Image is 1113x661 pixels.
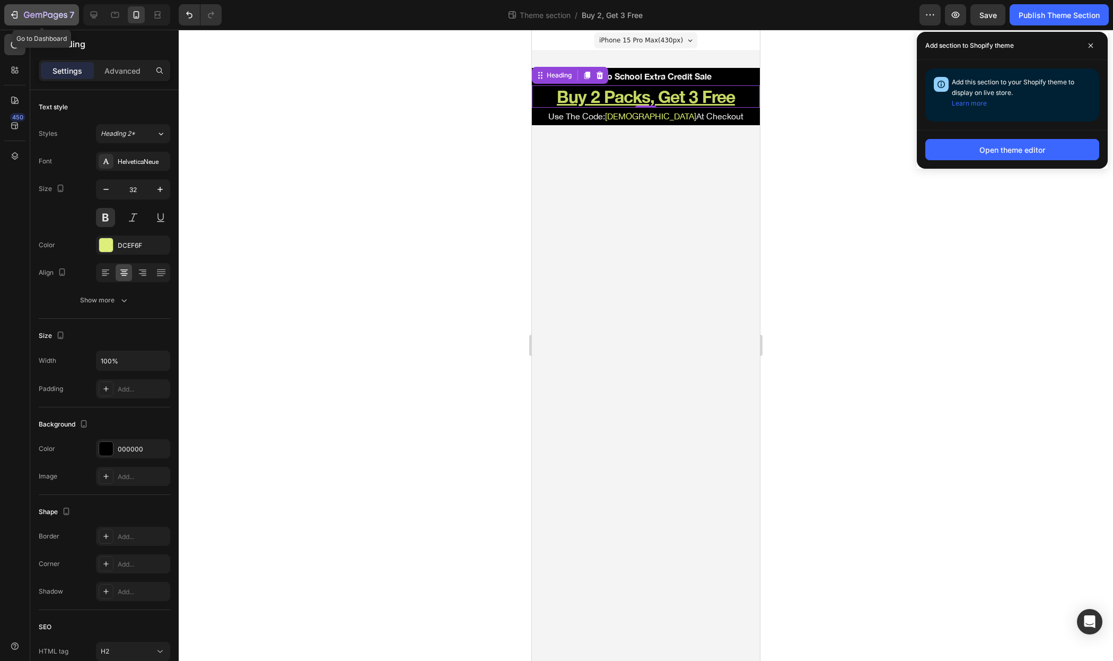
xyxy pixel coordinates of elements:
[179,4,222,25] div: Undo/Redo
[39,622,51,632] div: SEO
[39,240,55,250] div: Color
[52,65,82,76] p: Settings
[1019,10,1100,21] div: Publish Theme Section
[39,156,52,166] div: Font
[39,647,68,656] div: HTML tag
[10,113,25,121] div: 450
[39,356,56,366] div: Width
[118,385,168,394] div: Add...
[970,4,1005,25] button: Save
[582,10,643,21] span: Buy 2, Get 3 Free
[118,157,168,167] div: HelveticaNeue
[39,559,60,569] div: Corner
[39,182,67,196] div: Size
[96,642,170,661] button: H2
[39,587,63,596] div: Shadow
[96,124,170,143] button: Heading 2*
[101,129,135,138] span: Heading 2*
[952,78,1074,107] span: Add this section to your Shopify theme to display on live store.
[118,445,168,454] div: 000000
[80,295,129,306] div: Show more
[4,4,79,25] button: 7
[51,38,166,50] p: Heading
[925,139,1099,160] button: Open theme editor
[118,560,168,569] div: Add...
[39,505,73,519] div: Shape
[575,10,577,21] span: /
[97,351,170,370] input: Auto
[39,266,68,280] div: Align
[39,102,68,112] div: Text style
[39,532,59,541] div: Border
[1010,4,1109,25] button: Publish Theme Section
[118,472,168,482] div: Add...
[39,384,63,394] div: Padding
[39,129,57,138] div: Styles
[979,144,1045,155] div: Open theme editor
[118,241,168,250] div: DCEF6F
[69,8,74,21] p: 7
[532,30,760,661] iframe: Design area
[101,647,109,655] span: H2
[39,329,67,343] div: Size
[118,587,168,597] div: Add...
[118,532,168,542] div: Add...
[104,65,141,76] p: Advanced
[39,472,57,481] div: Image
[39,444,55,454] div: Color
[952,98,987,109] button: Learn more
[979,11,997,20] span: Save
[518,10,573,21] span: Theme section
[925,40,1014,51] p: Add section to Shopify theme
[39,418,90,432] div: Background
[39,291,170,310] button: Show more
[1077,609,1102,634] div: Open Intercom Messenger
